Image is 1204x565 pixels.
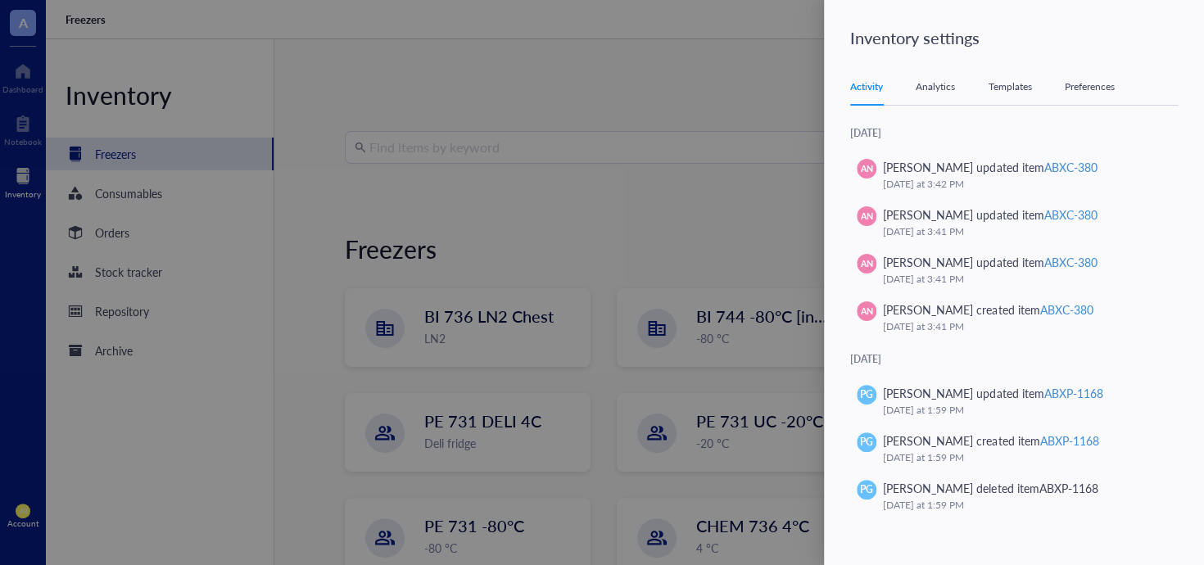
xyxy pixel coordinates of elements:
[1039,432,1098,449] div: ABXP-1168
[883,206,1097,224] div: [PERSON_NAME] updated item
[850,425,1178,472] a: PG[PERSON_NAME] created itemABXP-1168[DATE] at 1:59 PM
[860,305,872,318] span: AN
[883,176,1158,192] div: [DATE] at 3:42 PM
[883,450,1158,466] div: [DATE] at 1:59 PM
[860,435,873,450] span: PG
[916,79,955,95] div: Analytics
[883,319,1158,335] div: [DATE] at 3:41 PM
[1039,301,1093,318] div: ABXC-380
[883,402,1158,418] div: [DATE] at 1:59 PM
[883,479,1098,497] div: [PERSON_NAME] deleted item
[1043,159,1097,175] div: ABXC-380
[860,257,872,270] span: AN
[860,387,873,402] span: PG
[850,79,883,95] div: Activity
[850,377,1178,425] a: PG[PERSON_NAME] updated itemABXP-1168[DATE] at 1:59 PM
[850,246,1178,294] a: AN[PERSON_NAME] updated itemABXC-380[DATE] at 3:41 PM
[1039,480,1098,496] div: ABXP-1168
[860,162,872,175] span: AN
[883,253,1097,271] div: [PERSON_NAME] updated item
[1043,385,1102,401] div: ABXP-1168
[850,125,1178,142] div: [DATE]
[850,199,1178,246] a: AN[PERSON_NAME] updated itemABXC-380[DATE] at 3:41 PM
[883,301,1093,319] div: [PERSON_NAME] created item
[883,271,1158,287] div: [DATE] at 3:41 PM
[850,294,1178,341] a: AN[PERSON_NAME] created itemABXC-380[DATE] at 3:41 PM
[883,497,1158,513] div: [DATE] at 1:59 PM
[850,151,1178,199] a: AN[PERSON_NAME] updated itemABXC-380[DATE] at 3:42 PM
[860,482,873,497] span: PG
[883,384,1102,402] div: [PERSON_NAME] updated item
[860,210,872,223] span: AN
[1043,206,1097,223] div: ABXC-380
[883,432,1098,450] div: [PERSON_NAME] created item
[883,158,1097,176] div: [PERSON_NAME] updated item
[988,79,1031,95] div: Templates
[850,26,1184,49] div: Inventory settings
[1064,79,1114,95] div: Preferences
[1043,254,1097,270] div: ABXC-380
[883,224,1158,240] div: [DATE] at 3:41 PM
[850,351,1178,368] div: [DATE]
